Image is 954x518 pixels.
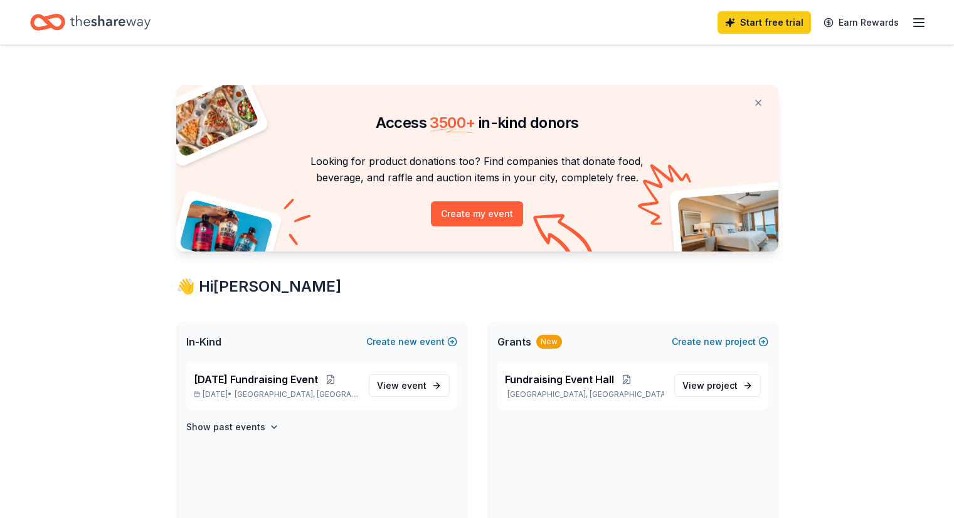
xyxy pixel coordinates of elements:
[431,201,523,226] button: Create my event
[30,8,151,37] a: Home
[401,380,427,391] span: event
[194,372,318,387] span: [DATE] Fundraising Event
[704,334,723,349] span: new
[191,153,763,186] p: Looking for product donations too? Find companies that donate food, beverage, and raffle and auct...
[718,11,811,34] a: Start free trial
[377,378,427,393] span: View
[505,372,614,387] span: Fundraising Event Hall
[816,11,906,34] a: Earn Rewards
[430,114,475,132] span: 3500 +
[186,420,279,435] button: Show past events
[186,334,221,349] span: In-Kind
[672,334,768,349] button: Createnewproject
[398,334,417,349] span: new
[176,277,778,297] div: 👋 Hi [PERSON_NAME]
[235,389,358,399] span: [GEOGRAPHIC_DATA], [GEOGRAPHIC_DATA]
[536,335,562,349] div: New
[376,114,579,132] span: Access in-kind donors
[162,78,260,158] img: Pizza
[707,380,738,391] span: project
[505,389,664,399] p: [GEOGRAPHIC_DATA], [GEOGRAPHIC_DATA]
[497,334,531,349] span: Grants
[682,378,738,393] span: View
[194,389,359,399] p: [DATE] •
[369,374,450,397] a: View event
[366,334,457,349] button: Createnewevent
[186,420,265,435] h4: Show past events
[674,374,761,397] a: View project
[533,214,596,261] img: Curvy arrow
